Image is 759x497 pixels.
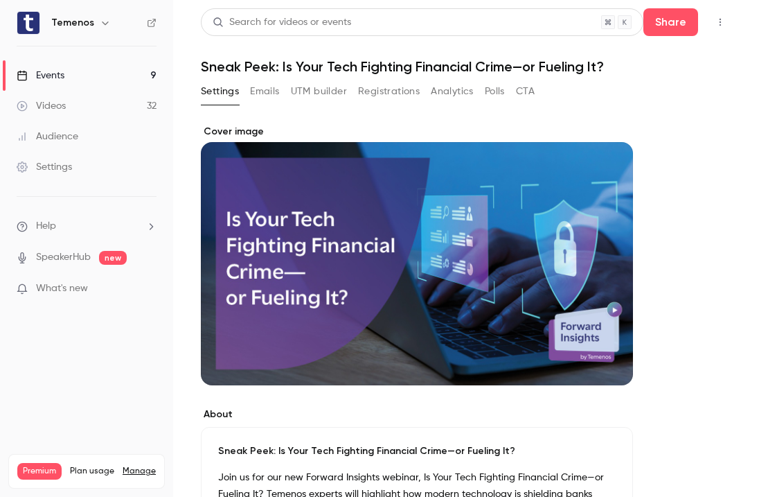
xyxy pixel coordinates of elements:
div: Events [17,69,64,82]
button: Emails [250,80,279,103]
a: Manage [123,466,156,477]
div: Audience [17,130,78,143]
p: Sneak Peek: Is Your Tech Fighting Financial Crime—or Fueling It? [218,444,616,458]
button: Polls [485,80,505,103]
button: Share [643,8,698,36]
h1: Sneak Peek: Is Your Tech Fighting Financial Crime—or Fueling It? [201,58,731,75]
span: new [99,251,127,265]
label: Cover image [201,125,633,139]
button: CTA [516,80,535,103]
div: Videos [17,99,66,113]
label: About [201,408,633,421]
span: Plan usage [70,466,114,477]
div: Search for videos or events [213,15,351,30]
iframe: Noticeable Trigger [140,283,157,295]
img: Temenos [17,12,39,34]
span: What's new [36,281,88,296]
a: SpeakerHub [36,250,91,265]
button: Settings [201,80,239,103]
div: Settings [17,160,72,174]
span: Help [36,219,56,234]
span: Premium [17,463,62,480]
button: Registrations [358,80,420,103]
li: help-dropdown-opener [17,219,157,234]
h6: Temenos [51,16,94,30]
section: Cover image [201,125,633,385]
button: UTM builder [291,80,347,103]
button: Analytics [431,80,474,103]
